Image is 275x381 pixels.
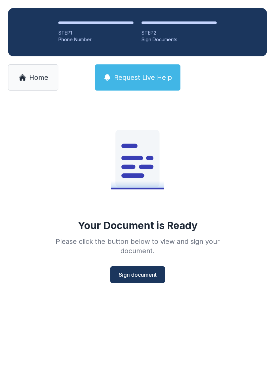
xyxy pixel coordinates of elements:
[119,271,157,279] span: Sign document
[41,237,234,256] div: Please click the button below to view and sign your document.
[142,36,217,43] div: Sign Documents
[114,73,172,82] span: Request Live Help
[29,73,48,82] span: Home
[142,30,217,36] div: STEP 2
[58,30,133,36] div: STEP 1
[58,36,133,43] div: Phone Number
[78,219,198,231] div: Your Document is Ready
